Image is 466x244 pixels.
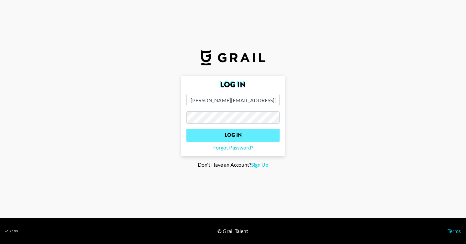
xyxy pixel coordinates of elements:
div: Don't Have an Account? [5,161,461,168]
input: Log In [186,129,280,142]
a: Terms [448,228,461,234]
div: © Grail Talent [217,228,248,234]
h2: Log In [186,81,280,89]
div: v 1.7.100 [5,229,18,233]
span: Sign Up [251,161,268,168]
img: Grail Talent Logo [201,50,265,65]
input: Email [186,94,280,106]
span: Forgot Password? [213,144,253,151]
